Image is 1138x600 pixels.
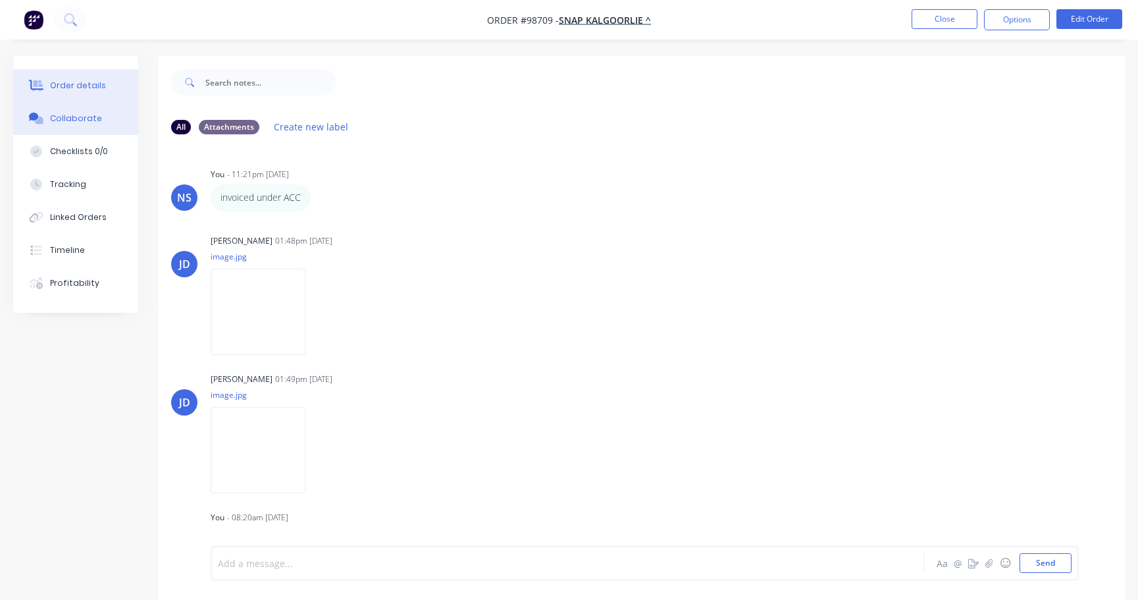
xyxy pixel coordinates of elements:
div: Linked Orders [50,211,107,223]
button: @ [950,555,966,571]
button: Collaborate [13,102,138,135]
div: - 08:20am [DATE] [227,512,288,524]
button: Linked Orders [13,201,138,234]
p: invoiced under ACC [220,191,301,204]
div: JD [179,256,190,272]
div: Collaborate [50,113,102,124]
div: All [171,120,191,134]
button: Send [1020,553,1072,573]
div: Checklists 0/0 [50,146,108,157]
div: Timeline [50,244,85,256]
button: Checklists 0/0 [13,135,138,168]
button: Timeline [13,234,138,267]
button: Aa [934,555,950,571]
div: 01:48pm [DATE] [275,235,332,247]
input: Search notes... [205,69,336,95]
button: Options [984,9,1050,30]
button: Create new label [267,118,355,136]
div: [PERSON_NAME] [211,235,272,247]
div: Order details [50,80,106,92]
div: 01:49pm [DATE] [275,373,332,385]
img: Factory [24,10,43,30]
button: Tracking [13,168,138,201]
a: SNAP KALGOORLIE ^ [559,14,651,26]
div: JD [179,395,190,410]
span: Order #98709 - [487,14,559,26]
button: Close [912,9,977,29]
div: Tracking [50,178,86,190]
button: ☺ [997,555,1013,571]
div: Profitability [50,277,99,289]
div: NS [177,190,192,205]
button: Edit Order [1056,9,1122,29]
p: image.jpg [211,251,319,262]
div: - 11:21pm [DATE] [227,169,289,180]
div: [PERSON_NAME] [211,373,272,385]
button: Order details [13,69,138,102]
button: Profitability [13,267,138,300]
div: You [211,512,224,524]
div: Attachments [199,120,259,134]
div: You [211,169,224,180]
p: image.jpg [211,389,319,400]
